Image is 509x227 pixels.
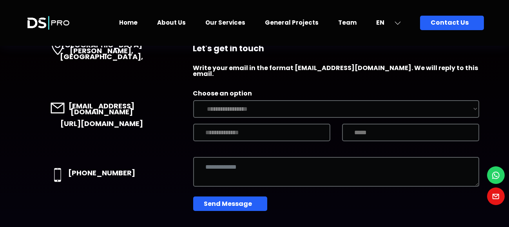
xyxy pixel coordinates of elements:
a: Home [120,18,138,27]
a: General Projects [265,18,319,27]
img: Launch Logo [25,9,71,37]
a: About Us [158,18,186,27]
a: [URL][DOMAIN_NAME] [60,119,143,128]
p: [GEOGRAPHIC_DATA][PERSON_NAME], [GEOGRAPHIC_DATA] , [56,42,148,59]
button: Send Message [193,196,267,211]
a: Our Services [206,18,246,27]
a: [PHONE_NUMBER] [68,168,135,178]
a: Team [339,18,357,27]
a: Contact Us [420,16,484,30]
span: EN [377,18,385,27]
p: Write your email in the format [EMAIL_ADDRESS][DOMAIN_NAME]. We will reply to this email. [193,65,479,77]
a: [EMAIL_ADDRESS][DOMAIN_NAME] [69,101,134,117]
label: Choose an option [193,90,252,96]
